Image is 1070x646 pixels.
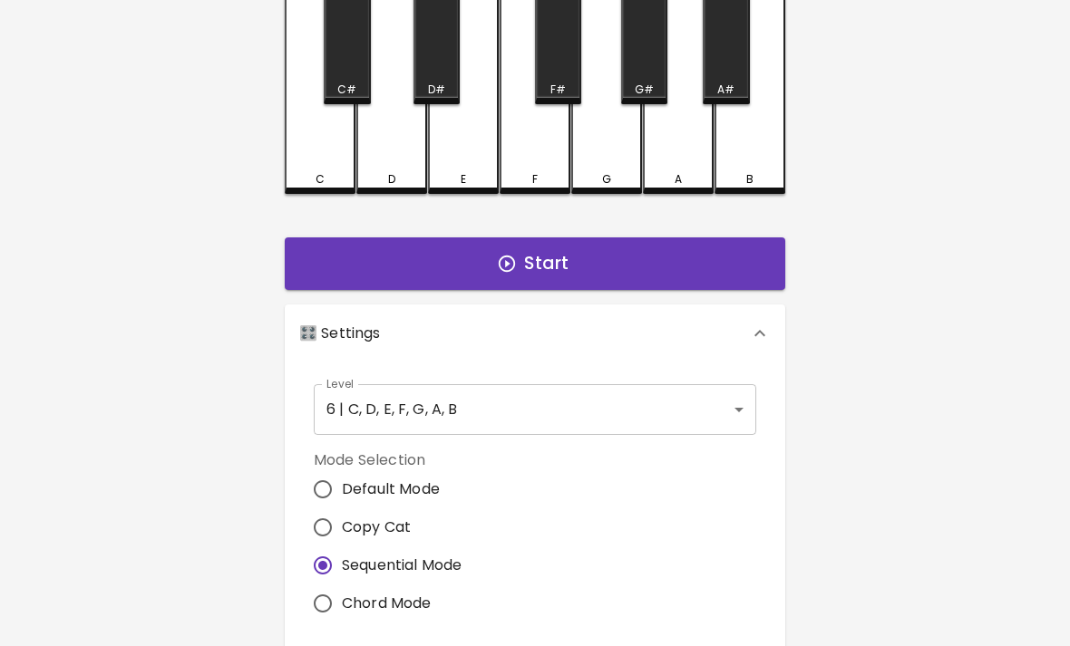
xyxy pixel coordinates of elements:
div: C [316,172,325,188]
div: F [532,172,538,188]
label: Mode Selection [314,450,476,471]
div: G# [635,82,654,99]
button: Start [285,238,785,291]
span: Sequential Mode [342,555,462,577]
div: G [602,172,611,188]
div: A [675,172,682,188]
label: Level [326,377,355,392]
span: Default Mode [342,479,440,501]
p: 🎛️ Settings [299,323,381,345]
div: B [746,172,754,188]
div: E [461,172,466,188]
div: D [388,172,395,188]
div: 6 | C, D, E, F, G, A, B [314,385,756,436]
span: Copy Cat [342,517,411,539]
div: D# [428,82,445,99]
div: A# [717,82,734,99]
div: C# [337,82,356,99]
div: 🎛️ Settings [285,305,785,363]
span: Chord Mode [342,593,432,615]
div: F# [550,82,566,99]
